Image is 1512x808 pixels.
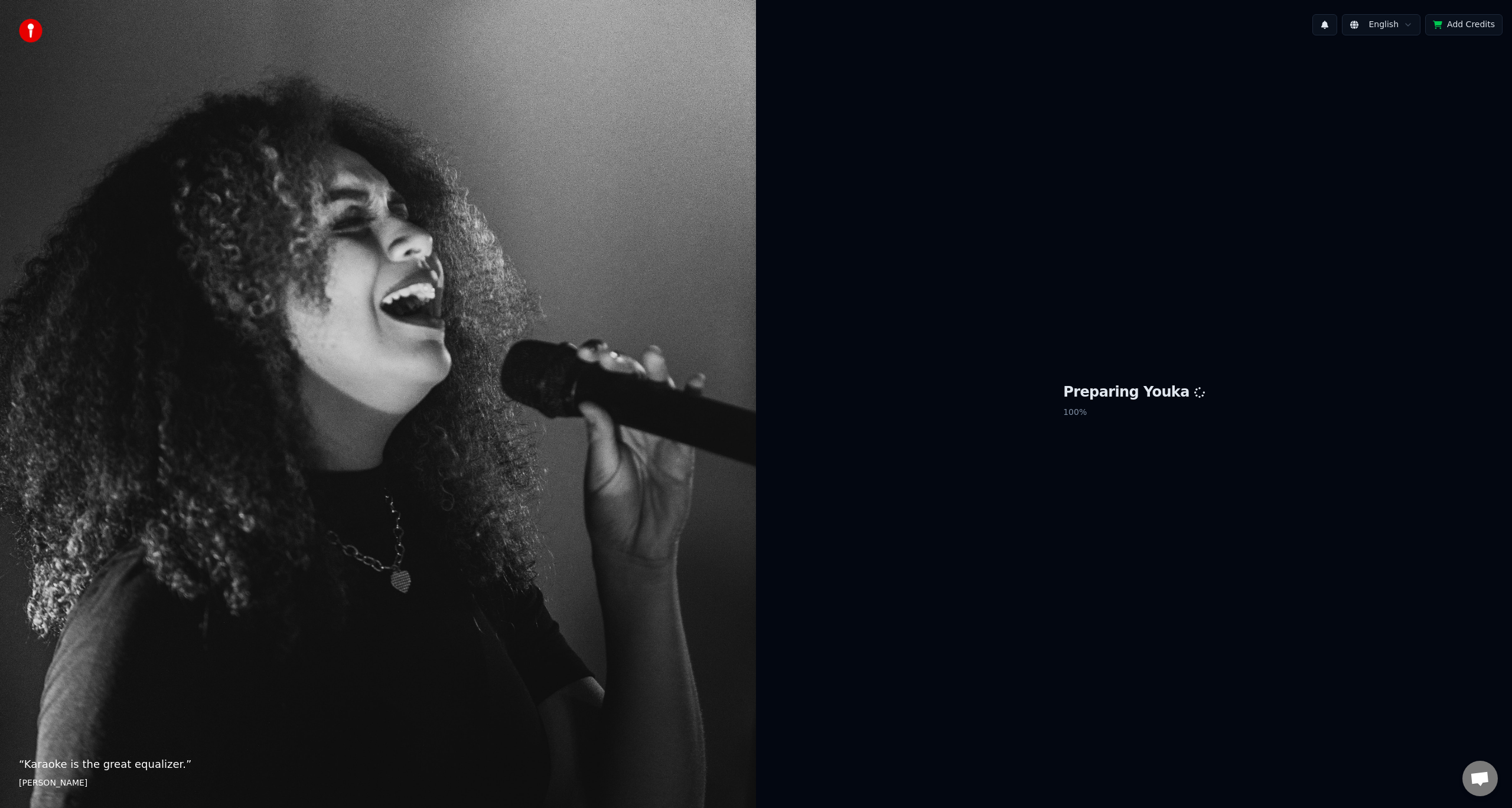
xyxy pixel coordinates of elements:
button: Add Credits [1425,14,1503,35]
img: youka [19,19,43,42]
p: “ Karaoke is the great equalizer. ” [19,756,737,773]
footer: [PERSON_NAME] [19,777,737,789]
h1: Preparing Youka [1063,383,1205,402]
a: Open chat [1462,761,1498,796]
p: 100 % [1063,402,1205,423]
